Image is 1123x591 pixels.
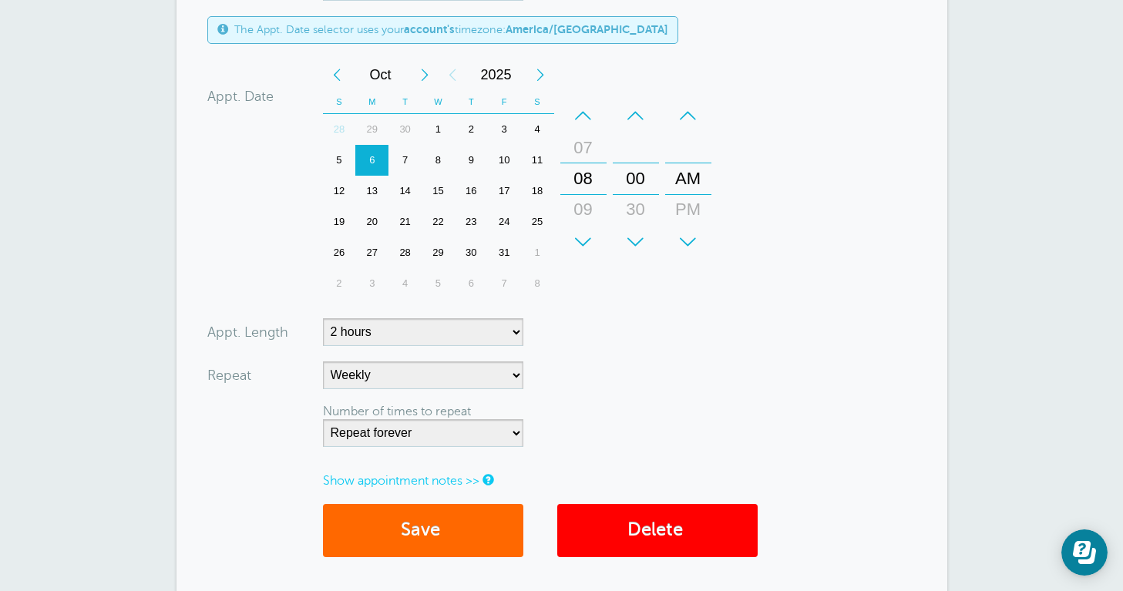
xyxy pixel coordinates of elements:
[455,90,488,114] th: T
[323,405,471,418] label: Number of times to repeat
[388,145,422,176] div: Tuesday, October 7
[207,368,251,382] label: Repeat
[1061,529,1108,576] iframe: Resource center
[488,114,521,145] div: 3
[488,176,521,207] div: Friday, October 17
[455,114,488,145] div: 2
[488,145,521,176] div: 10
[355,207,388,237] div: 20
[388,207,422,237] div: 21
[207,89,274,103] label: Appt. Date
[422,176,455,207] div: 15
[422,145,455,176] div: 8
[323,145,356,176] div: Sunday, October 5
[388,114,422,145] div: Tuesday, September 30
[521,90,554,114] th: S
[613,100,659,257] div: Minutes
[355,268,388,299] div: Monday, November 3
[488,237,521,268] div: 31
[521,237,554,268] div: Saturday, November 1
[323,268,356,299] div: Sunday, November 2
[411,59,439,90] div: Next Month
[234,23,668,36] span: The Appt. Date selector uses your timezone:
[422,90,455,114] th: W
[323,176,356,207] div: 12
[355,237,388,268] div: Monday, October 27
[355,207,388,237] div: Monday, October 20
[323,114,356,145] div: 28
[488,90,521,114] th: F
[670,194,707,225] div: PM
[355,90,388,114] th: M
[422,237,455,268] div: Wednesday, October 29
[506,23,668,35] b: America/[GEOGRAPHIC_DATA]
[455,176,488,207] div: 16
[422,268,455,299] div: 5
[323,114,356,145] div: Today, Sunday, September 28
[355,176,388,207] div: 13
[323,504,523,557] button: Save
[565,133,602,163] div: 07
[455,207,488,237] div: Thursday, October 23
[388,237,422,268] div: 28
[455,207,488,237] div: 23
[388,207,422,237] div: Tuesday, October 21
[521,145,554,176] div: Saturday, October 11
[323,474,479,488] a: Show appointment notes >>
[521,207,554,237] div: 25
[488,145,521,176] div: Friday, October 10
[323,59,351,90] div: Previous Month
[323,268,356,299] div: 2
[521,145,554,176] div: 11
[388,90,422,114] th: T
[670,163,707,194] div: AM
[388,268,422,299] div: Tuesday, November 4
[388,145,422,176] div: 7
[355,237,388,268] div: 27
[323,176,356,207] div: Sunday, October 12
[488,207,521,237] div: 24
[565,163,602,194] div: 08
[323,145,356,176] div: 5
[521,176,554,207] div: Saturday, October 18
[455,268,488,299] div: Thursday, November 6
[351,59,411,90] span: October
[422,207,455,237] div: Wednesday, October 22
[521,268,554,299] div: 8
[488,237,521,268] div: Friday, October 31
[323,90,356,114] th: S
[422,114,455,145] div: 1
[521,176,554,207] div: 18
[422,114,455,145] div: Wednesday, October 1
[521,207,554,237] div: Saturday, October 25
[521,114,554,145] div: Saturday, October 4
[455,145,488,176] div: 9
[404,23,455,35] b: account's
[488,268,521,299] div: 7
[388,176,422,207] div: Tuesday, October 14
[617,194,654,225] div: 30
[482,475,492,485] a: Notes are for internal use only, and are not visible to your clients.
[617,163,654,194] div: 00
[565,225,602,256] div: 10
[466,59,526,90] span: 2025
[455,176,488,207] div: Thursday, October 16
[455,237,488,268] div: Thursday, October 30
[557,504,758,557] a: Delete
[521,237,554,268] div: 1
[488,114,521,145] div: Friday, October 3
[521,268,554,299] div: Saturday, November 8
[355,145,388,176] div: 6
[526,59,554,90] div: Next Year
[422,237,455,268] div: 29
[323,237,356,268] div: Sunday, October 26
[355,176,388,207] div: Monday, October 13
[422,176,455,207] div: Wednesday, October 15
[455,237,488,268] div: 30
[488,176,521,207] div: 17
[388,114,422,145] div: 30
[355,114,388,145] div: 29
[565,194,602,225] div: 09
[323,207,356,237] div: Sunday, October 19
[323,207,356,237] div: 19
